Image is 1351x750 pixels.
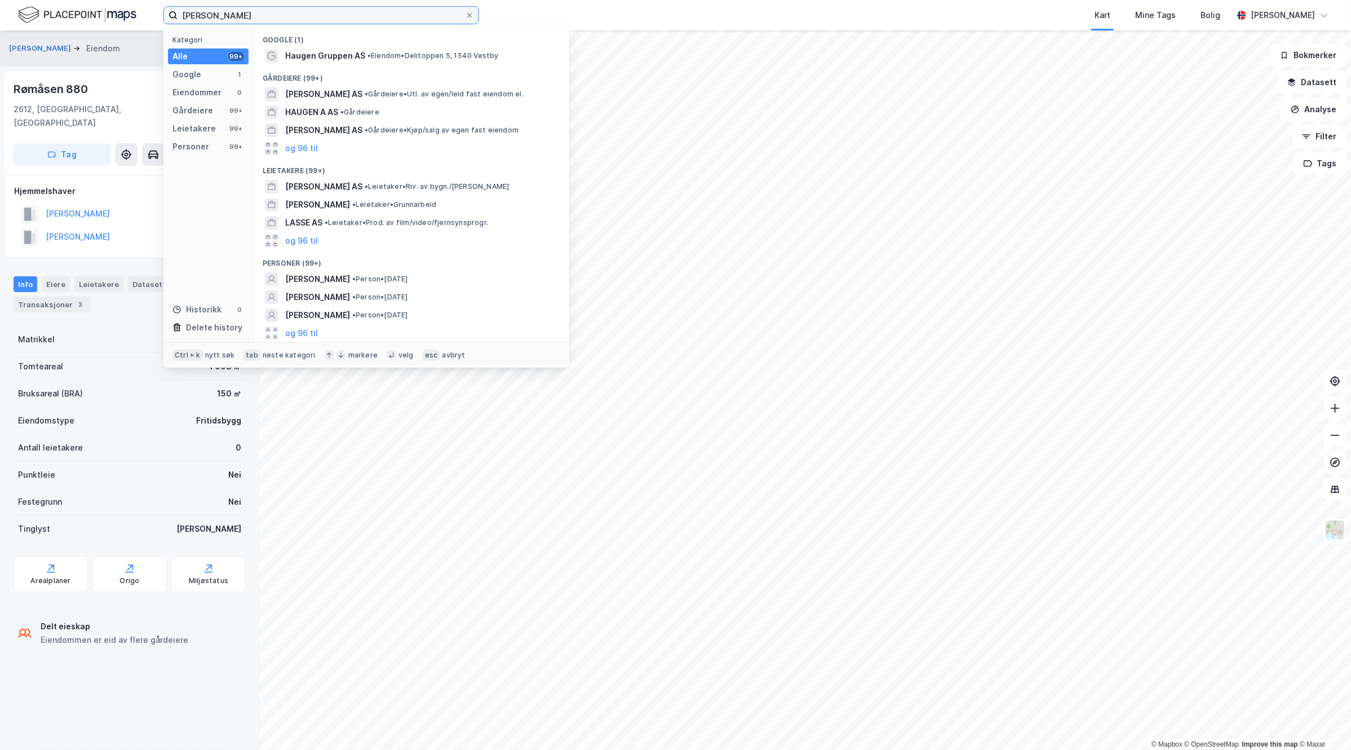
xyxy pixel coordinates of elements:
[172,122,216,135] div: Leietakere
[285,308,350,322] span: [PERSON_NAME]
[263,351,316,360] div: neste kategori
[120,576,140,585] div: Origo
[9,43,73,54] button: [PERSON_NAME]
[228,142,244,151] div: 99+
[172,140,209,153] div: Personer
[14,184,245,198] div: Hjemmelshaver
[365,182,510,191] span: Leietaker • Riv. av bygn./[PERSON_NAME]
[41,633,188,647] div: Eiendommen er eid av flere gårdeiere
[340,108,379,117] span: Gårdeiere
[1135,8,1176,22] div: Mine Tags
[228,52,244,61] div: 99+
[352,275,408,284] span: Person • [DATE]
[254,27,569,47] div: Google (1)
[18,387,83,400] div: Bruksareal (BRA)
[340,108,344,116] span: •
[352,293,408,302] span: Person • [DATE]
[14,143,110,166] button: Tag
[74,276,123,292] div: Leietakere
[352,311,356,319] span: •
[235,88,244,97] div: 0
[1278,71,1346,94] button: Datasett
[1292,125,1346,148] button: Filter
[1242,740,1298,748] a: Improve this map
[18,360,63,373] div: Tomteareal
[1325,519,1346,541] img: Z
[1151,740,1182,748] a: Mapbox
[365,182,368,191] span: •
[243,350,260,361] div: tab
[365,90,524,99] span: Gårdeiere • Utl. av egen/leid fast eiendom el.
[228,106,244,115] div: 99+
[1295,696,1351,750] iframe: Chat Widget
[1201,8,1220,22] div: Bolig
[217,387,241,400] div: 150 ㎡
[285,180,362,193] span: [PERSON_NAME] AS
[75,299,86,310] div: 3
[285,105,338,119] span: HAUGEN A AS
[285,198,350,211] span: [PERSON_NAME]
[172,68,201,81] div: Google
[172,104,213,117] div: Gårdeiere
[254,65,569,85] div: Gårdeiere (99+)
[365,90,368,98] span: •
[18,522,50,536] div: Tinglyst
[172,86,222,99] div: Eiendommer
[365,126,368,134] span: •
[1270,44,1346,67] button: Bokmerker
[228,468,241,482] div: Nei
[30,576,70,585] div: Arealplaner
[236,441,241,455] div: 0
[367,51,499,60] span: Eiendom • Delitoppen 5, 1540 Vestby
[442,351,465,360] div: avbryt
[352,311,408,320] span: Person • [DATE]
[196,414,241,427] div: Fritidsbygg
[42,276,70,292] div: Eiere
[18,333,55,346] div: Matrikkel
[18,495,62,509] div: Festegrunn
[228,495,241,509] div: Nei
[189,576,228,585] div: Miljøstatus
[172,50,188,63] div: Alle
[41,620,188,633] div: Delt eieskap
[14,276,37,292] div: Info
[172,303,222,316] div: Historikk
[18,441,83,455] div: Antall leietakere
[235,70,244,79] div: 1
[18,468,55,482] div: Punktleie
[285,327,318,340] button: og 96 til
[235,305,244,314] div: 0
[285,216,322,230] span: LASSE AS
[285,142,318,155] button: og 96 til
[186,321,242,334] div: Delete history
[14,297,91,312] div: Transaksjoner
[285,87,362,101] span: [PERSON_NAME] AS
[352,293,356,301] span: •
[423,350,440,361] div: esc
[172,36,249,44] div: Kategori
[128,276,170,292] div: Datasett
[254,157,569,178] div: Leietakere (99+)
[86,42,120,55] div: Eiendom
[285,49,365,63] span: Haugen Gruppen AS
[228,124,244,133] div: 99+
[1095,8,1110,22] div: Kart
[365,126,519,135] span: Gårdeiere • Kjøp/salg av egen fast eiendom
[178,7,465,24] input: Søk på adresse, matrikkel, gårdeiere, leietakere eller personer
[18,5,136,25] img: logo.f888ab2527a4732fd821a326f86c7f29.svg
[398,351,414,360] div: velg
[285,290,350,304] span: [PERSON_NAME]
[254,250,569,270] div: Personer (99+)
[1281,98,1346,121] button: Analyse
[1185,740,1239,748] a: OpenStreetMap
[14,80,90,98] div: Rømåsen 880
[285,234,318,248] button: og 96 til
[172,350,203,361] div: Ctrl + k
[285,123,362,137] span: [PERSON_NAME] AS
[325,218,328,227] span: •
[1251,8,1315,22] div: [PERSON_NAME]
[205,351,235,360] div: nytt søk
[352,275,356,283] span: •
[348,351,378,360] div: markere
